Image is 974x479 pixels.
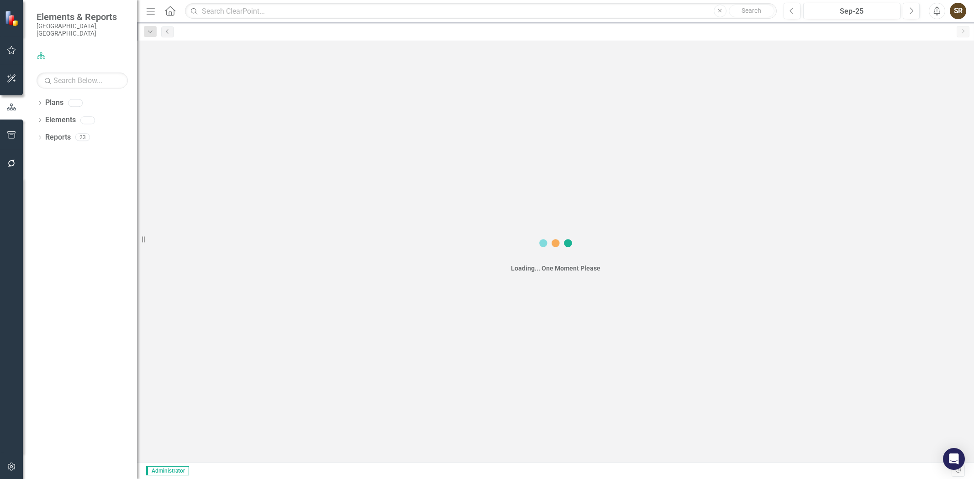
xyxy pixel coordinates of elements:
[37,73,128,89] input: Search Below...
[950,3,966,19] button: SR
[45,98,63,108] a: Plans
[185,3,777,19] input: Search ClearPoint...
[5,10,21,26] img: ClearPoint Strategy
[37,22,128,37] small: [GEOGRAPHIC_DATA], [GEOGRAPHIC_DATA]
[146,466,189,475] span: Administrator
[45,115,76,125] a: Elements
[943,448,965,470] div: Open Intercom Messenger
[742,7,761,14] span: Search
[45,132,71,143] a: Reports
[729,5,774,17] button: Search
[37,11,128,22] span: Elements & Reports
[806,6,897,17] div: Sep-25
[803,3,900,19] button: Sep-25
[511,264,600,273] div: Loading... One Moment Please
[75,134,90,141] div: 23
